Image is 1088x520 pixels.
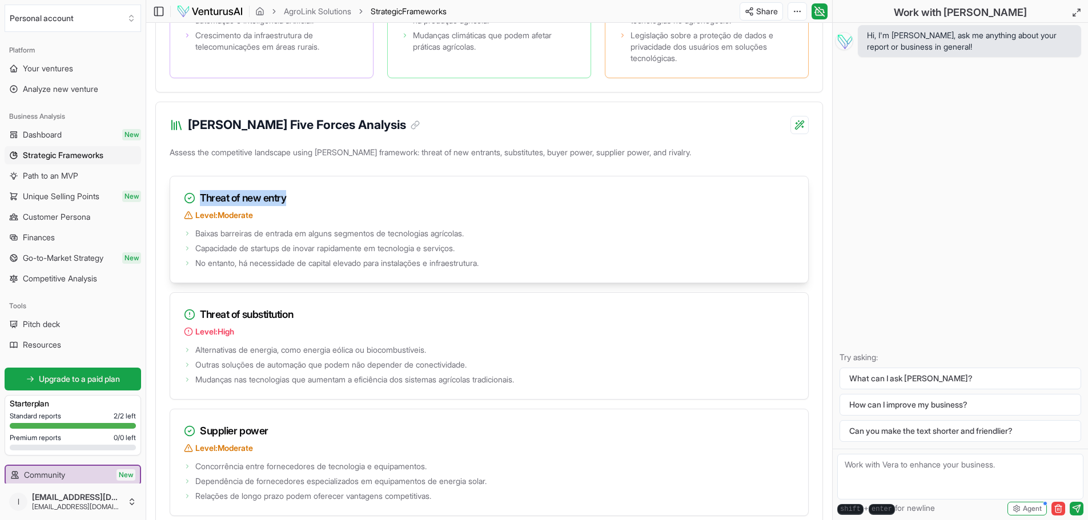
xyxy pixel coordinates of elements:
span: Path to an MVP [23,170,78,182]
button: What can I ask [PERSON_NAME]? [840,368,1081,389]
a: CommunityNew [6,466,140,484]
span: New [122,191,141,202]
span: Your ventures [23,63,73,74]
span: Legislação sobre a proteção de dados e privacidade dos usuários em soluções tecnológicas. [631,30,794,64]
kbd: shift [837,504,864,515]
a: Competitive Analysis [5,269,141,288]
span: Relações de longo prazo podem oferecer vantagens competitivas. [195,490,431,502]
div: Business Analysis [5,107,141,126]
span: Level: Moderate [195,209,253,221]
a: Go-to-Market StrategyNew [5,249,141,267]
a: AgroLink Solutions [284,6,351,17]
h3: [PERSON_NAME] Five Forces Analysis [188,116,420,134]
span: Alternativas de energia, como energia eólica ou biocombustíveis. [195,344,426,356]
h2: Work with [PERSON_NAME] [894,5,1027,21]
button: Share [740,2,783,21]
span: Capacidade de startups de inovar rapidamente em tecnologia e serviços. [195,243,455,254]
button: Agent [1007,502,1047,515]
span: Upgrade to a paid plan [39,373,120,385]
a: Customer Persona [5,208,141,226]
span: Outras soluções de automação que podem não depender de conectividade. [195,359,467,370]
a: Unique Selling PointsNew [5,187,141,205]
span: Mudanças nas tecnologias que aumentam a eficiência dos sistemas agrícolas tradicionais. [195,374,514,385]
div: Platform [5,41,141,59]
span: 2 / 2 left [114,412,136,421]
span: 0 / 0 left [114,433,136,442]
a: Strategic Frameworks [5,146,141,164]
img: logo [176,5,243,18]
span: Unique Selling Points [23,191,99,202]
a: Resources [5,336,141,354]
span: [EMAIL_ADDRESS][DOMAIN_NAME] [32,492,123,502]
span: Mudanças climáticas que podem afetar práticas agrícolas. [413,30,577,53]
span: Level: Moderate [195,442,253,454]
p: Assess the competitive landscape using [PERSON_NAME] framework: threat of new entrants, substitut... [170,144,809,165]
span: Concorrência entre fornecedores de tecnologia e equipamentos. [195,461,427,472]
h3: Threat of new entry [184,190,794,206]
kbd: enter [869,504,895,515]
span: l [9,493,27,511]
a: Your ventures [5,59,141,78]
img: Vera [835,32,853,50]
span: Share [756,6,778,17]
a: Pitch deck [5,315,141,333]
span: Competitive Analysis [23,273,97,284]
span: Customer Persona [23,211,90,223]
span: Resources [23,339,61,350]
span: Frameworks [402,6,447,16]
span: Hi, I'm [PERSON_NAME], ask me anything about your report or business in general! [867,30,1072,53]
span: New [122,129,141,140]
span: New [117,469,135,481]
a: Path to an MVP [5,167,141,185]
a: Finances [5,228,141,247]
button: Can you make the text shorter and friendlier? [840,420,1081,442]
h3: Supplier power [184,423,794,439]
span: No entanto, há necessidade de capital elevado para instalações e infraestrutura. [195,257,479,269]
h3: Starter plan [10,398,136,409]
span: [EMAIL_ADDRESS][DOMAIN_NAME] [32,502,123,511]
span: Standard reports [10,412,61,421]
nav: breadcrumb [255,6,447,17]
a: Upgrade to a paid plan [5,368,141,390]
span: Crescimento da infraestrutura de telecomunicações em áreas rurais. [195,30,359,53]
span: StrategicFrameworks [371,6,447,17]
span: Strategic Frameworks [23,150,103,161]
span: Agent [1023,504,1042,513]
p: Try asking: [840,352,1081,363]
span: + for newline [837,502,935,515]
span: Baixas barreiras de entrada em alguns segmentos de tecnologias agrícolas. [195,228,464,239]
button: Select an organization [5,5,141,32]
div: Tools [5,297,141,315]
a: DashboardNew [5,126,141,144]
span: Go-to-Market Strategy [23,252,103,264]
span: Pitch deck [23,319,60,330]
span: Level: High [195,326,234,337]
a: Analyze new venture [5,80,141,98]
span: Finances [23,232,55,243]
span: Dashboard [23,129,62,140]
button: How can I improve my business? [840,394,1081,416]
span: Community [24,469,65,481]
span: Premium reports [10,433,61,442]
span: Dependência de fornecedores especializados em equipamentos de energia solar. [195,475,487,487]
span: Analyze new venture [23,83,98,95]
span: New [122,252,141,264]
h3: Threat of substitution [184,307,794,323]
button: l[EMAIL_ADDRESS][DOMAIN_NAME][EMAIL_ADDRESS][DOMAIN_NAME] [5,488,141,515]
